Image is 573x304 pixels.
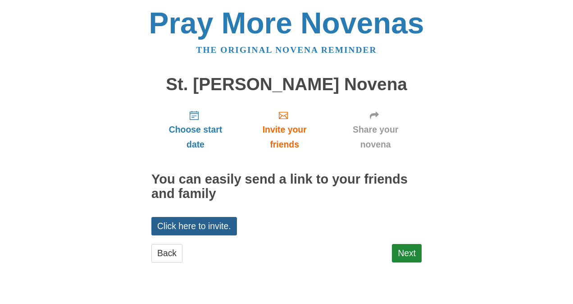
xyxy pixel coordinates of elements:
a: Invite your friends [240,103,329,157]
a: Back [151,244,182,263]
h1: St. [PERSON_NAME] Novena [151,75,422,94]
span: Invite your friends [249,122,320,152]
a: Next [392,244,422,263]
h2: You can easily send a link to your friends and family [151,172,422,201]
span: Choose start date [160,122,231,152]
a: Share your novena [329,103,422,157]
a: Choose start date [151,103,240,157]
a: The original novena reminder [196,45,377,55]
span: Share your novena [338,122,413,152]
a: Pray More Novenas [149,6,424,40]
a: Click here to invite. [151,217,237,235]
